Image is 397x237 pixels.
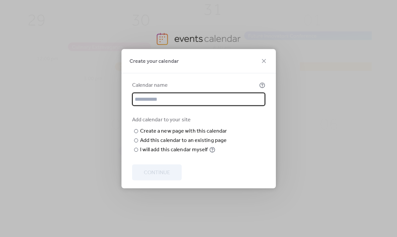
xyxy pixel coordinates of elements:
div: Add this calendar to an existing page [140,136,227,144]
div: Calendar name [132,81,258,89]
span: Create your calendar [129,57,179,65]
div: I will add this calendar myself [140,146,208,154]
div: Add calendar to your site [132,116,264,124]
div: Create a new page with this calendar [140,127,227,135]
